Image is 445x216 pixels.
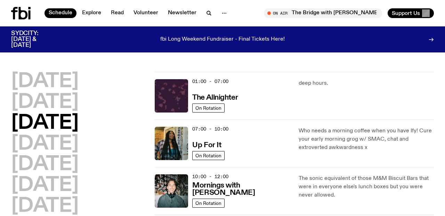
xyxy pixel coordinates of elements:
button: Support Us [388,8,434,18]
a: Volunteer [129,8,162,18]
span: Support Us [392,10,420,16]
a: Read [107,8,128,18]
h3: Up For It [192,142,221,149]
p: Who needs a morning coffee when you have Ify! Cure your early morning grog w/ SMAC, chat and extr... [299,127,434,152]
button: [DATE] [11,176,79,195]
img: Radio presenter Ben Hansen sits in front of a wall of photos and an fbi radio sign. Film photo. B... [155,174,188,208]
button: [DATE] [11,93,79,112]
button: [DATE] [11,114,79,133]
a: Newsletter [164,8,201,18]
a: The Allnighter [192,93,238,101]
span: On Rotation [195,153,221,158]
button: [DATE] [11,155,79,174]
a: Explore [78,8,105,18]
a: On Rotation [192,151,225,160]
button: [DATE] [11,197,79,216]
p: deep hours. [299,79,434,88]
img: Ify - a Brown Skin girl with black braided twists, looking up to the side with her tongue stickin... [155,127,188,160]
h3: The Allnighter [192,94,238,101]
button: [DATE] [11,72,79,91]
button: On AirThe Bridge with [PERSON_NAME] [264,8,382,18]
p: The sonic equivalent of those M&M Biscuit Bars that were in everyone else's lunch boxes but you w... [299,174,434,199]
span: On Rotation [195,201,221,206]
a: On Rotation [192,199,225,208]
button: [DATE] [11,134,79,154]
a: Up For It [192,140,221,149]
p: fbi Long Weekend Fundraiser - Final Tickets Here! [160,36,285,43]
a: Mornings with [PERSON_NAME] [192,181,290,197]
a: On Rotation [192,103,225,113]
span: 07:00 - 10:00 [192,126,228,132]
a: Schedule [44,8,76,18]
span: On Rotation [195,106,221,111]
span: 10:00 - 12:00 [192,173,228,180]
span: 01:00 - 07:00 [192,78,228,85]
h3: SYDCITY: [DATE] & [DATE] [11,31,56,48]
h3: Mornings with [PERSON_NAME] [192,182,290,197]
